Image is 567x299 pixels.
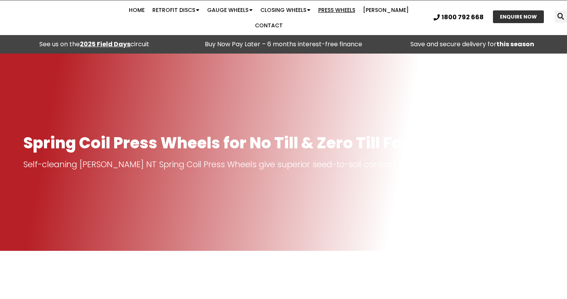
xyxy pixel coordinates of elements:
img: Ryan NT logo [23,6,100,30]
nav: Menu [110,2,427,33]
span: 1800 792 668 [442,14,484,20]
a: Gauge Wheels [203,2,256,18]
a: ENQUIRE NOW [493,10,544,23]
p: Save and secure delivery for [382,39,563,50]
a: Retrofit Discs [148,2,203,18]
div: Search [555,10,567,23]
p: Self-cleaning [PERSON_NAME] NT Spring Coil Press Wheels give superior seed-to-soil contact & more... [23,159,544,170]
div: See us on the circuit [4,39,185,50]
span: ENQUIRE NOW [500,14,537,19]
h1: Spring Coil Press Wheels for No Till & Zero Till Farming [23,134,544,151]
a: Contact [251,18,287,33]
a: Press Wheels [314,2,359,18]
a: 2025 Field Days [80,40,130,49]
a: 1800 792 668 [434,14,484,20]
a: [PERSON_NAME] [359,2,413,18]
strong: this season [496,40,534,49]
p: Buy Now Pay Later – 6 months interest-free finance [193,39,374,50]
a: Closing Wheels [256,2,314,18]
a: Home [125,2,148,18]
